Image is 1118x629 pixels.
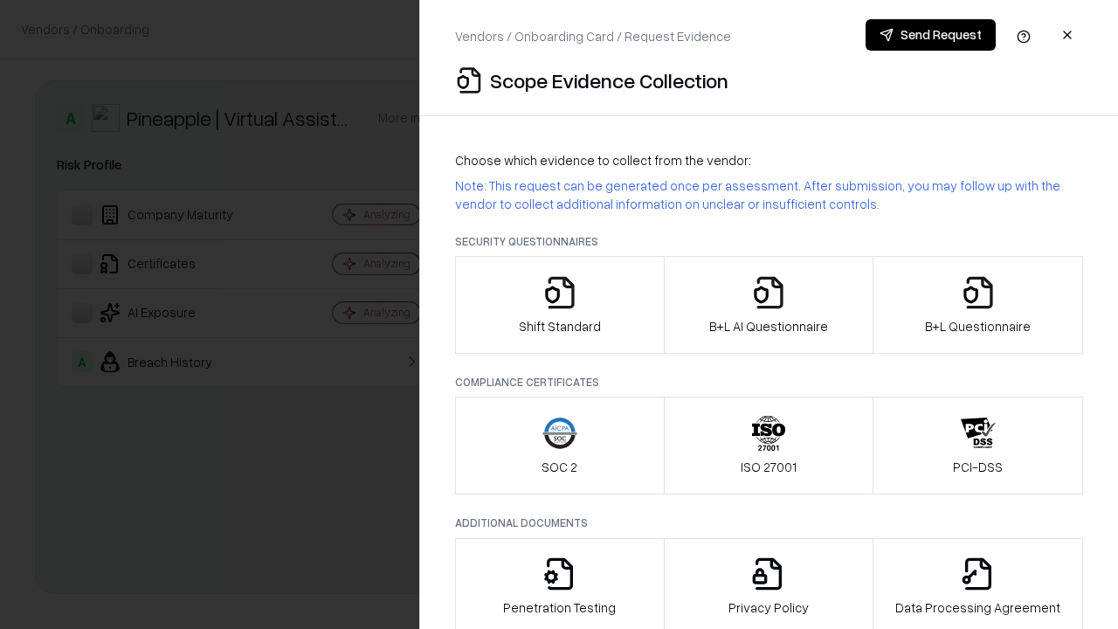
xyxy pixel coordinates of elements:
p: B+L Questionnaire [925,317,1031,335]
p: Security Questionnaires [455,234,1083,249]
button: PCI-DSS [873,397,1083,494]
p: PCI-DSS [953,458,1003,476]
p: SOC 2 [542,458,577,476]
button: SOC 2 [455,397,665,494]
p: ISO 27001 [741,458,797,476]
button: B+L AI Questionnaire [664,256,874,354]
button: B+L Questionnaire [873,256,1083,354]
button: ISO 27001 [664,397,874,494]
p: Additional Documents [455,515,1083,530]
p: Note: This request can be generated once per assessment. After submission, you may follow up with... [455,176,1083,213]
p: Compliance Certificates [455,375,1083,390]
button: Send Request [866,19,996,51]
p: Privacy Policy [728,598,809,617]
p: Shift Standard [519,317,601,335]
button: Shift Standard [455,256,665,354]
p: Vendors / Onboarding Card / Request Evidence [455,27,731,45]
p: B+L AI Questionnaire [709,317,828,335]
p: Data Processing Agreement [895,598,1060,617]
p: Choose which evidence to collect from the vendor: [455,151,1083,169]
p: Penetration Testing [503,598,616,617]
p: Scope Evidence Collection [490,66,728,94]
